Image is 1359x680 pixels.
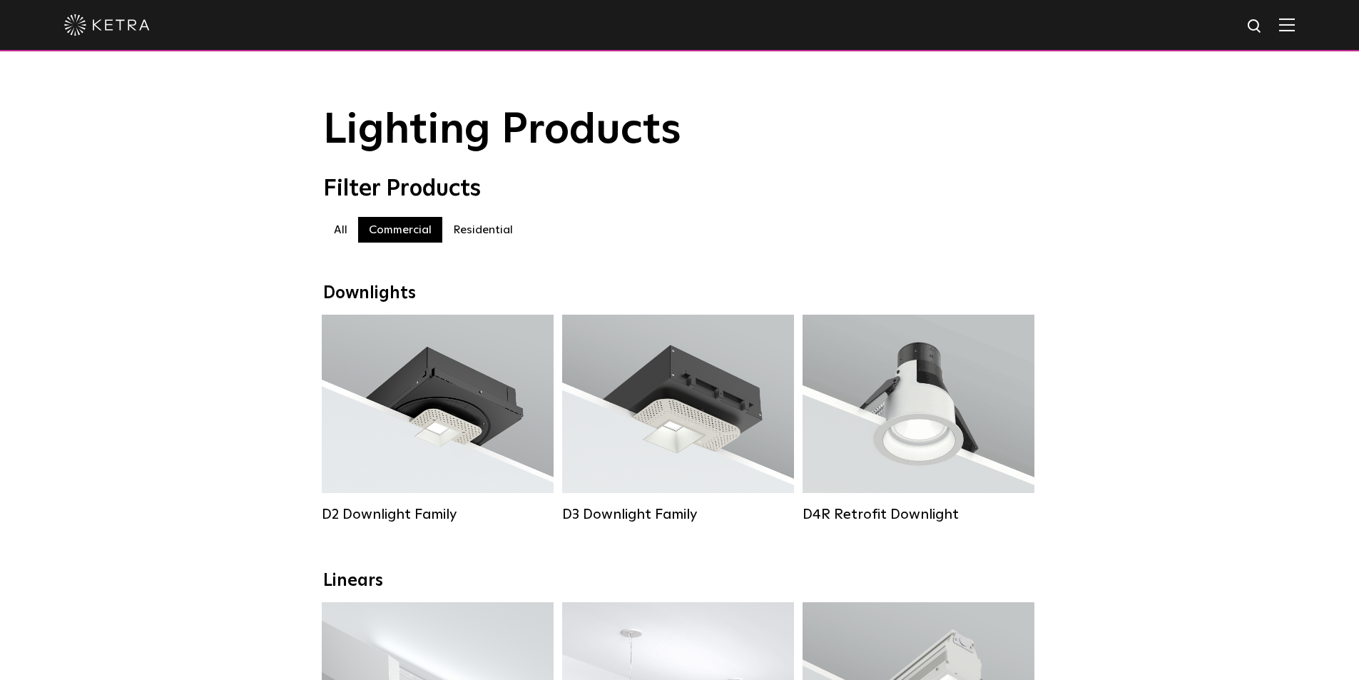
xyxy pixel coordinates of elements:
a: D4R Retrofit Downlight Lumen Output:800Colors:White / BlackBeam Angles:15° / 25° / 40° / 60°Watta... [803,315,1034,523]
div: Linears [323,571,1037,592]
img: ketra-logo-2019-white [64,14,150,36]
label: Residential [442,217,524,243]
a: D2 Downlight Family Lumen Output:1200Colors:White / Black / Gloss Black / Silver / Bronze / Silve... [322,315,554,523]
span: Lighting Products [323,109,681,152]
div: Downlights [323,283,1037,304]
div: Filter Products [323,176,1037,203]
img: Hamburger%20Nav.svg [1279,18,1295,31]
div: D2 Downlight Family [322,506,554,523]
img: search icon [1246,18,1264,36]
label: All [323,217,358,243]
div: D3 Downlight Family [562,506,794,523]
div: D4R Retrofit Downlight [803,506,1034,523]
a: D3 Downlight Family Lumen Output:700 / 900 / 1100Colors:White / Black / Silver / Bronze / Paintab... [562,315,794,523]
label: Commercial [358,217,442,243]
